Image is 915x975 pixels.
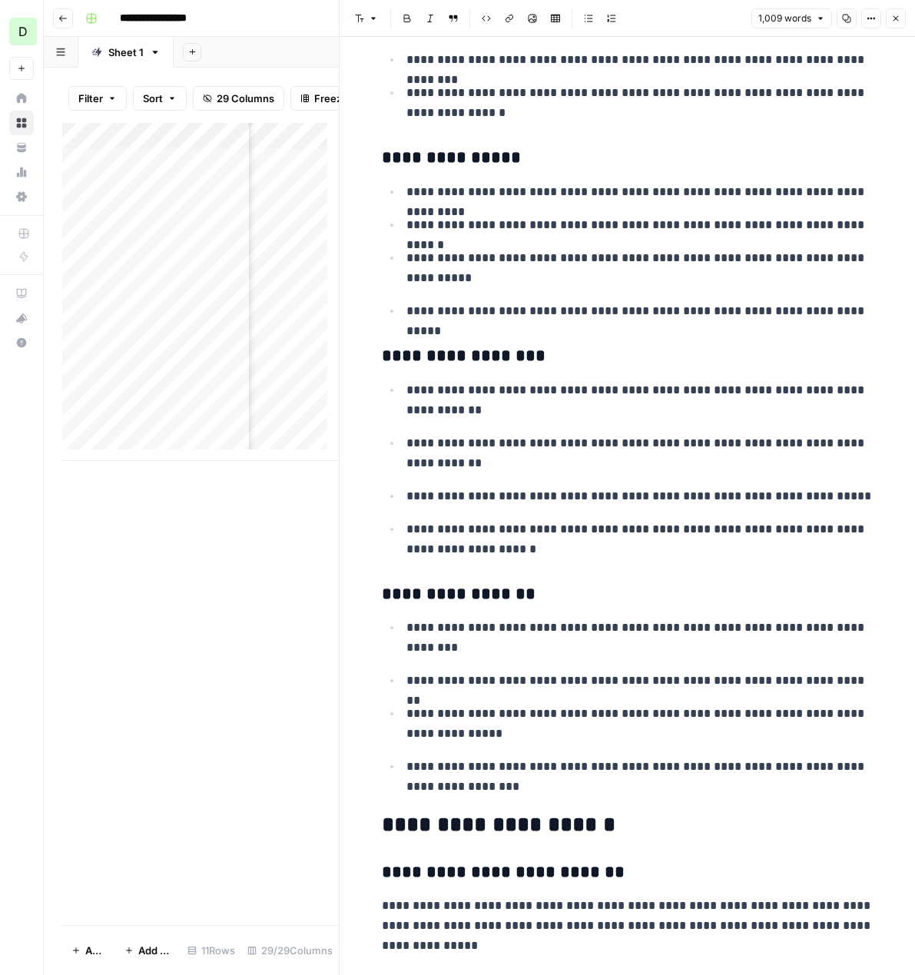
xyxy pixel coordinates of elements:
[10,307,33,330] div: What's new?
[193,86,284,111] button: 29 Columns
[9,306,34,330] button: What's new?
[68,86,127,111] button: Filter
[9,135,34,160] a: Your Data
[217,91,274,106] span: 29 Columns
[9,86,34,111] a: Home
[78,37,174,68] a: Sheet 1
[138,943,172,958] span: Add 10 Rows
[108,45,144,60] div: Sheet 1
[85,943,106,958] span: Add Row
[78,91,103,106] span: Filter
[18,22,28,41] span: D
[181,938,241,963] div: 11 Rows
[241,938,339,963] div: 29/29 Columns
[62,938,115,963] button: Add Row
[9,160,34,184] a: Usage
[290,86,403,111] button: Freeze Columns
[9,12,34,51] button: Workspace: DomoAI
[9,281,34,306] a: AirOps Academy
[758,12,811,25] span: 1,009 words
[751,8,832,28] button: 1,009 words
[9,111,34,135] a: Browse
[133,86,187,111] button: Sort
[9,330,34,355] button: Help + Support
[314,91,393,106] span: Freeze Columns
[115,938,181,963] button: Add 10 Rows
[9,184,34,209] a: Settings
[143,91,163,106] span: Sort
